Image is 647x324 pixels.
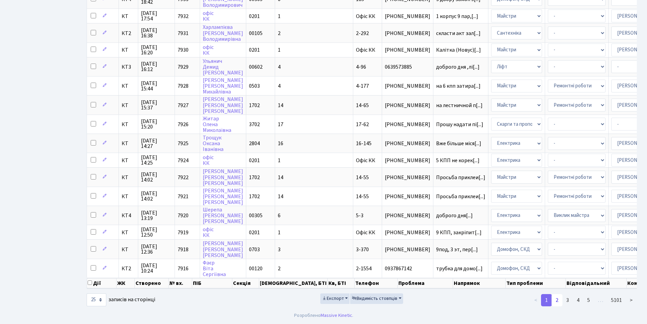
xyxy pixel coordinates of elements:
th: ЖК [116,278,135,288]
span: 7929 [178,63,188,71]
span: Видимість стовпців [352,295,397,302]
a: [PERSON_NAME][PERSON_NAME][PERSON_NAME] [203,96,243,115]
span: 7919 [178,229,188,236]
span: 7932 [178,13,188,20]
span: 7918 [178,246,188,253]
span: доброго дня ,лі[...] [436,63,480,71]
span: 0503 [249,82,260,90]
a: ЖитарОленаМиколаївна [203,115,231,134]
span: 2-292 [356,30,369,37]
span: трубка для домо[...] [436,265,483,272]
label: записів на сторінці [87,293,155,306]
span: КТ [122,122,135,127]
span: КТ [122,103,135,108]
a: офісКК [203,154,214,167]
span: скласти акт зал[...] [436,30,481,37]
span: 7916 [178,265,188,272]
th: Відповідальний [566,278,627,288]
span: [PHONE_NUMBER] [385,230,430,235]
a: Харлампієва[PERSON_NAME]Володимирівна [203,24,243,43]
span: Офіс КК [356,46,375,54]
span: [PHONE_NUMBER] [385,194,430,199]
span: 00602 [249,63,263,71]
span: 14 [278,102,283,109]
span: 1 [278,157,281,164]
a: УльяничДемид[PERSON_NAME] [203,57,243,76]
button: Експорт [320,293,350,304]
span: КТ2 [122,31,135,36]
span: КТ [122,247,135,252]
span: [DATE] 15:44 [141,81,172,91]
a: 2 [552,294,562,306]
span: Прошу надати пі[...] [436,121,483,128]
span: [DATE] 14:02 [141,191,172,202]
span: Калітка (Новус)[...] [436,46,481,54]
span: 7924 [178,157,188,164]
span: 0201 [249,46,260,54]
span: 9 КПП, закріпит[...] [436,229,482,236]
span: на лестничной п[...] [436,102,483,109]
th: Секція [232,278,259,288]
span: Офіс КК [356,157,375,164]
th: Створено [135,278,169,288]
span: КТ [122,158,135,163]
span: КТ [122,14,135,19]
th: Телефон [355,278,398,288]
span: 7925 [178,140,188,147]
span: 14-55 [356,193,369,200]
a: ФаєрВітаСергіївна [203,259,226,278]
span: 0201 [249,229,260,236]
span: 4-96 [356,63,366,71]
span: 2 [278,265,281,272]
span: 00305 [249,212,263,219]
span: 0201 [249,13,260,20]
span: [DATE] 14:02 [141,172,172,183]
th: Проблема [398,278,453,288]
span: КТ [122,194,135,199]
th: [DEMOGRAPHIC_DATA], БТІ [259,278,328,288]
a: 5 [583,294,594,306]
th: Кв, БТІ [328,278,355,288]
span: 0937867142 [385,266,430,271]
span: [PHONE_NUMBER] [385,31,430,36]
span: Експорт [322,295,344,302]
span: КТ [122,230,135,235]
th: Напрямок [453,278,506,288]
span: 4 [278,82,281,90]
span: на 6 кпп затира[...] [436,82,481,90]
span: [DATE] 16:12 [141,61,172,72]
span: 6 [278,212,281,219]
span: [PHONE_NUMBER] [385,47,430,53]
a: Massive Kinetic [321,312,352,319]
span: [DATE] 13:19 [141,210,172,221]
span: [PHONE_NUMBER] [385,141,430,146]
span: 1 [278,46,281,54]
span: 7922 [178,174,188,181]
a: [PERSON_NAME][PERSON_NAME][PERSON_NAME] [203,168,243,187]
span: 0201 [249,157,260,164]
span: 7921 [178,193,188,200]
span: [DATE] 15:37 [141,100,172,110]
span: 3702 [249,121,260,128]
span: 16-145 [356,140,372,147]
span: 4 [278,63,281,71]
a: [PERSON_NAME][PERSON_NAME][PERSON_NAME] [203,240,243,259]
span: 7930 [178,46,188,54]
a: > [626,294,637,306]
span: 5 КПП не корек[...] [436,157,480,164]
a: 3 [562,294,573,306]
span: 14-65 [356,102,369,109]
span: [DATE] 16:20 [141,45,172,55]
span: [DATE] 14:25 [141,155,172,166]
span: 7927 [178,102,188,109]
span: [PHONE_NUMBER] [385,14,430,19]
span: [PHONE_NUMBER] [385,175,430,180]
span: 14 [278,193,283,200]
span: 14-55 [356,174,369,181]
a: [PERSON_NAME][PERSON_NAME]Михайлівна [203,76,243,96]
a: Шерепа[PERSON_NAME][PERSON_NAME] [203,206,243,225]
span: Офіс КК [356,229,375,236]
span: КТ4 [122,213,135,218]
span: 4-177 [356,82,369,90]
span: КТ2 [122,266,135,271]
